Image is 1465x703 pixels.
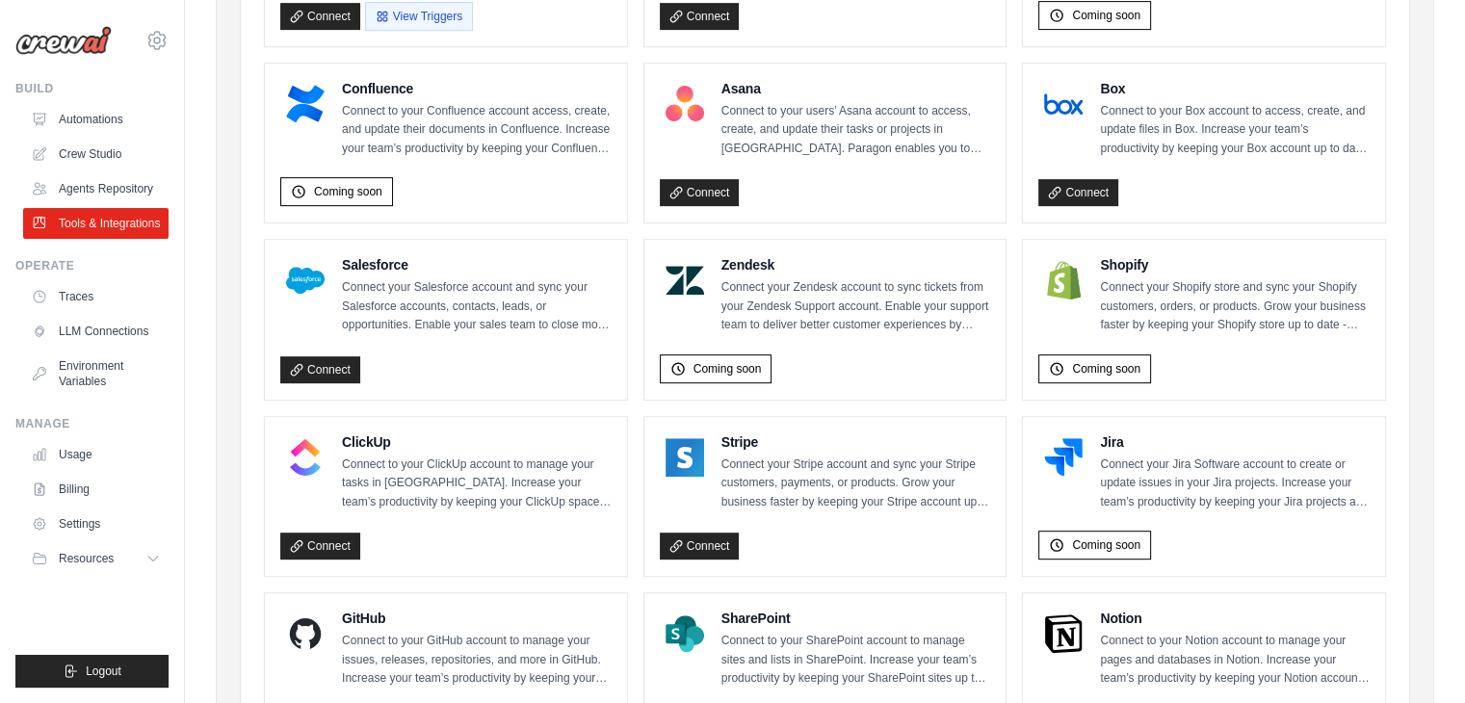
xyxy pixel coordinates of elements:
img: Stripe Logo [666,438,704,477]
button: Logout [15,655,169,688]
a: Usage [23,439,169,470]
a: LLM Connections [23,316,169,347]
p: Connect to your Box account to access, create, and update files in Box. Increase your team’s prod... [1100,102,1370,159]
img: GitHub Logo [286,614,325,653]
img: Asana Logo [666,85,704,123]
h4: Zendesk [721,255,991,274]
span: Coming soon [1072,8,1140,23]
h4: Notion [1100,609,1370,628]
button: Resources [23,543,169,574]
a: Tools & Integrations [23,208,169,239]
a: Connect [660,179,740,206]
img: Confluence Logo [286,85,325,123]
p: Connect to your Notion account to manage your pages and databases in Notion. Increase your team’s... [1100,632,1370,689]
p: Connect your Salesforce account and sync your Salesforce accounts, contacts, leads, or opportunit... [342,278,612,335]
img: Shopify Logo [1044,261,1083,299]
p: Connect to your users’ Asana account to access, create, and update their tasks or projects in [GE... [721,102,991,159]
span: Coming soon [314,184,382,199]
div: Operate [15,258,169,273]
a: Connect [1038,179,1118,206]
h4: Salesforce [342,255,612,274]
a: Agents Repository [23,173,169,204]
a: Connect [280,533,360,560]
button: View Triggers [365,2,473,31]
h4: Confluence [342,79,612,98]
a: Environment Variables [23,351,169,397]
h4: Box [1100,79,1370,98]
p: Connect to your ClickUp account to manage your tasks in [GEOGRAPHIC_DATA]. Increase your team’s p... [342,456,612,512]
div: Build [15,81,169,96]
a: Connect [660,533,740,560]
h4: Asana [721,79,991,98]
a: Settings [23,508,169,539]
h4: SharePoint [721,609,991,628]
a: Connect [280,3,360,30]
h4: Stripe [721,432,991,452]
img: Box Logo [1044,85,1083,123]
a: Billing [23,474,169,505]
p: Connect your Jira Software account to create or update issues in your Jira projects. Increase you... [1100,456,1370,512]
a: Connect [280,356,360,383]
p: Connect to your GitHub account to manage your issues, releases, repositories, and more in GitHub.... [342,632,612,689]
p: Connect to your Confluence account access, create, and update their documents in Confluence. Incr... [342,102,612,159]
span: Logout [86,664,121,679]
a: Crew Studio [23,139,169,169]
h4: GitHub [342,609,612,628]
span: Resources [59,551,114,566]
a: Traces [23,281,169,312]
span: Coming soon [693,361,762,377]
div: Manage [15,416,169,431]
p: Connect your Shopify store and sync your Shopify customers, orders, or products. Grow your busine... [1100,278,1370,335]
p: Connect to your SharePoint account to manage sites and lists in SharePoint. Increase your team’s ... [721,632,991,689]
h4: Shopify [1100,255,1370,274]
a: Automations [23,104,169,135]
img: Salesforce Logo [286,261,325,299]
img: ClickUp Logo [286,438,325,477]
img: Jira Logo [1044,438,1083,477]
span: Coming soon [1072,361,1140,377]
p: Connect your Stripe account and sync your Stripe customers, payments, or products. Grow your busi... [721,456,991,512]
a: Connect [660,3,740,30]
p: Connect your Zendesk account to sync tickets from your Zendesk Support account. Enable your suppo... [721,278,991,335]
h4: Jira [1100,432,1370,452]
img: Notion Logo [1044,614,1083,653]
img: Zendesk Logo [666,261,704,299]
img: Logo [15,26,112,55]
img: SharePoint Logo [666,614,704,653]
span: Coming soon [1072,537,1140,553]
h4: ClickUp [342,432,612,452]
